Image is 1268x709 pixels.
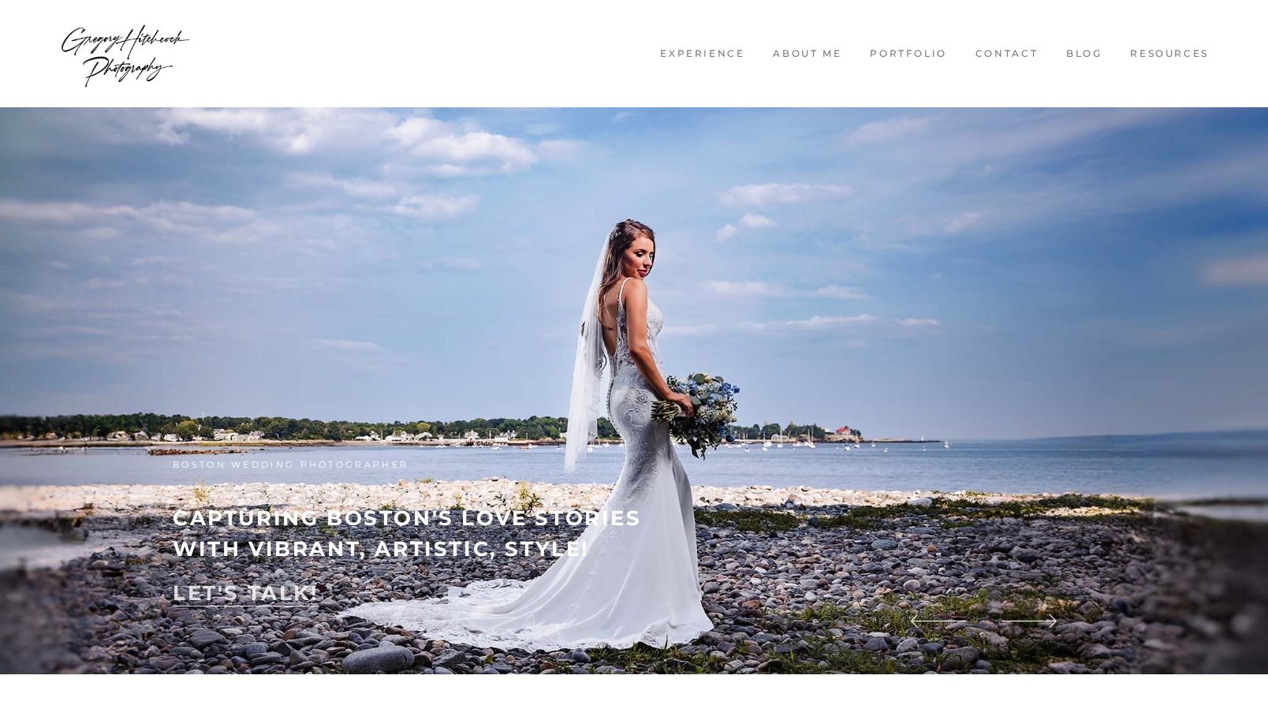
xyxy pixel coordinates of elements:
[59,5,192,99] img: Wedding Photographer Boston - Gregory Hitchcock Photography
[173,506,642,531] strong: capturing boston's love stories
[173,536,590,562] strong: with vibrant, artistic, style!
[173,580,319,606] a: LET'S TALK!
[650,47,755,61] a: Experience
[965,47,1048,61] a: Contact
[173,459,408,470] span: boston wedding photographer
[1056,47,1112,61] a: Blog
[860,47,957,61] a: Portfolio
[763,47,852,61] a: About me
[1120,47,1218,61] a: Resources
